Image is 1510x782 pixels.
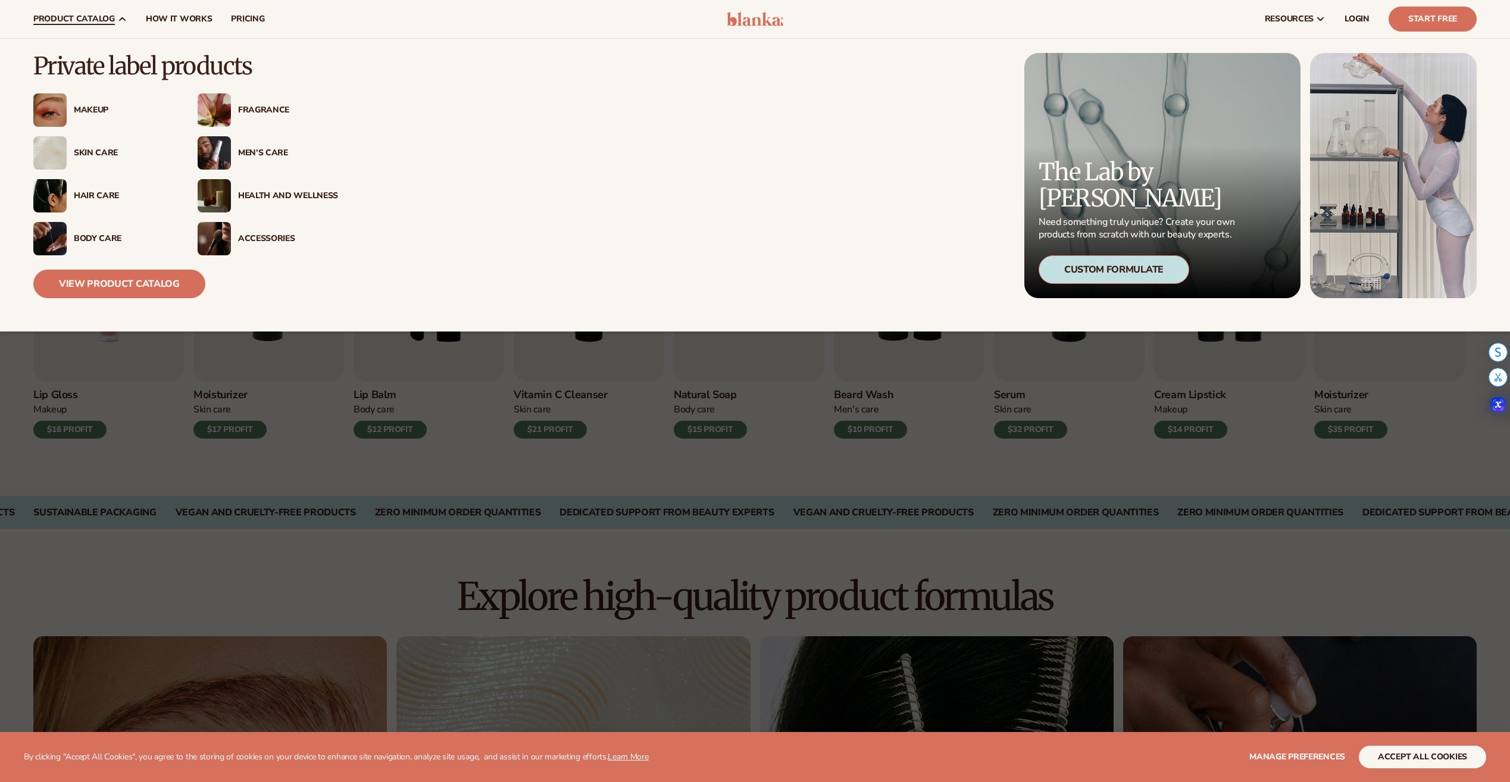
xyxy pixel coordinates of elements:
img: Male holding moisturizer bottle. [198,136,231,170]
img: Female with makeup brush. [198,222,231,255]
span: product catalog [33,14,115,24]
a: Female with makeup brush. Accessories [198,222,338,255]
a: Male holding moisturizer bottle. Men’s Care [198,136,338,170]
a: Learn More [608,751,648,762]
img: Pink blooming flower. [198,93,231,127]
img: Female in lab with equipment. [1310,53,1477,298]
a: Male hand applying moisturizer. Body Care [33,222,174,255]
div: Accessories [238,234,338,244]
img: Cream moisturizer swatch. [33,136,67,170]
a: Cream moisturizer swatch. Skin Care [33,136,174,170]
div: Makeup [74,105,174,115]
span: How It Works [146,14,212,24]
button: Manage preferences [1249,746,1345,768]
a: Microscopic product formula. The Lab by [PERSON_NAME] Need something truly unique? Create your ow... [1024,53,1300,298]
p: By clicking "Accept All Cookies", you agree to the storing of cookies on your device to enhance s... [24,752,649,762]
img: Candles and incense on table. [198,179,231,212]
a: View Product Catalog [33,270,205,298]
div: Skin Care [74,148,174,158]
div: Men’s Care [238,148,338,158]
a: Pink blooming flower. Fragrance [198,93,338,127]
a: Start Free [1389,7,1477,32]
img: Female with glitter eye makeup. [33,93,67,127]
span: resources [1265,14,1314,24]
div: Body Care [74,234,174,244]
div: Custom Formulate [1039,255,1189,284]
img: logo [727,12,783,26]
a: Female hair pulled back with clips. Hair Care [33,179,174,212]
button: accept all cookies [1359,746,1486,768]
a: Candles and incense on table. Health And Wellness [198,179,338,212]
div: Hair Care [74,191,174,201]
span: Manage preferences [1249,751,1345,762]
img: Male hand applying moisturizer. [33,222,67,255]
p: The Lab by [PERSON_NAME] [1039,159,1239,211]
div: Health And Wellness [238,191,338,201]
img: Female hair pulled back with clips. [33,179,67,212]
a: Female with glitter eye makeup. Makeup [33,93,174,127]
span: LOGIN [1345,14,1370,24]
p: Private label products [33,53,338,79]
div: Fragrance [238,105,338,115]
p: Need something truly unique? Create your own products from scratch with our beauty experts. [1039,216,1239,241]
span: pricing [231,14,264,24]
